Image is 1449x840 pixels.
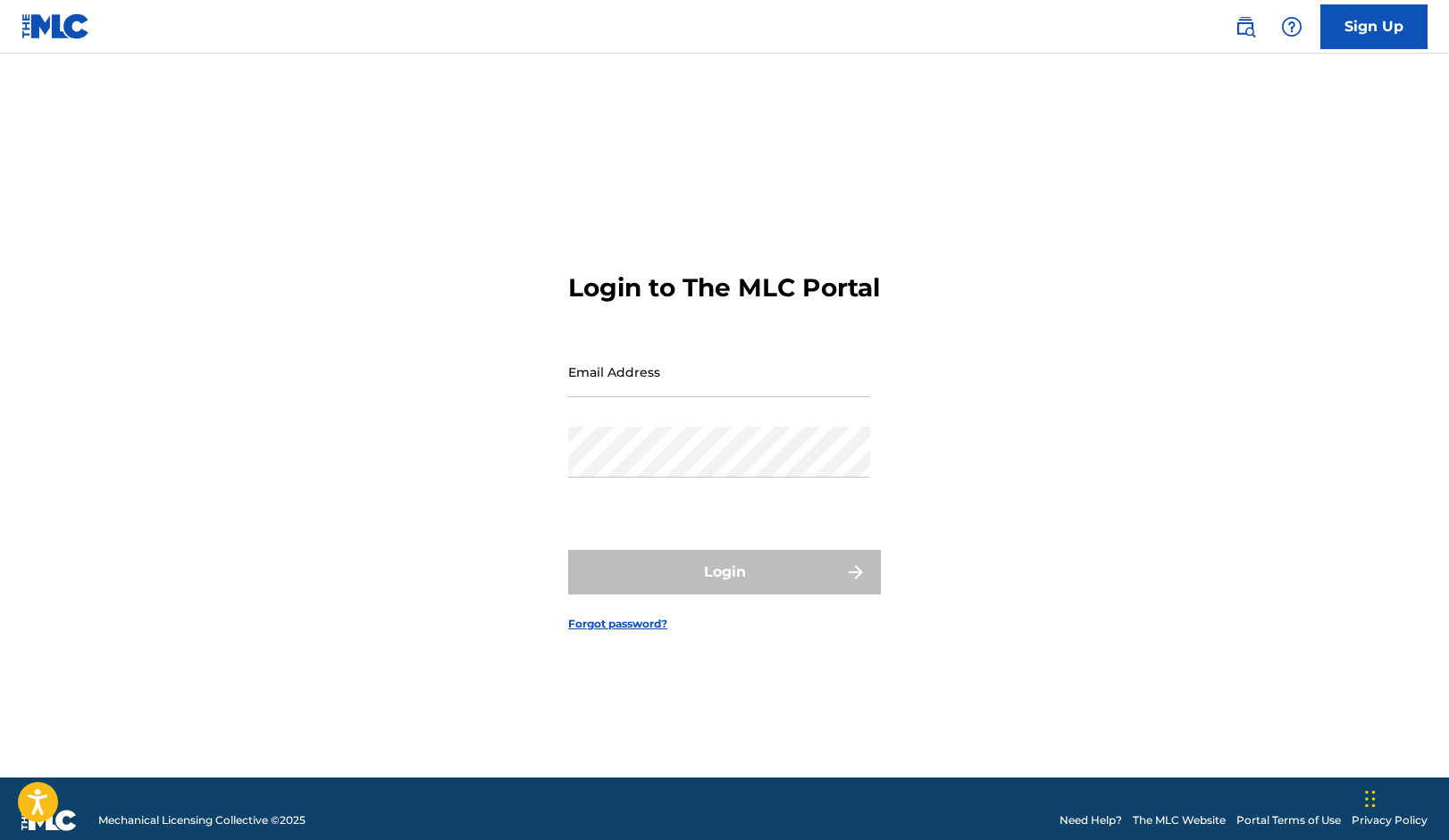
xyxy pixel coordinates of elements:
div: Help [1274,9,1310,45]
a: Sign Up [1320,4,1428,49]
img: help [1281,16,1302,37]
a: Privacy Policy [1352,812,1428,828]
img: logo [21,810,77,831]
div: Drag [1365,772,1376,826]
img: MLC Logo [21,13,90,39]
span: Mechanical Licensing Collective © 2025 [98,812,306,828]
a: Forgot password? [568,616,667,632]
iframe: Chat Widget [1360,754,1449,840]
a: Public Search [1227,9,1263,45]
h3: Login to The MLC Portal [568,272,880,304]
img: search [1235,16,1256,37]
a: The MLC Website [1133,812,1226,828]
a: Portal Terms of Use [1236,812,1341,828]
a: Need Help? [1060,812,1122,828]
